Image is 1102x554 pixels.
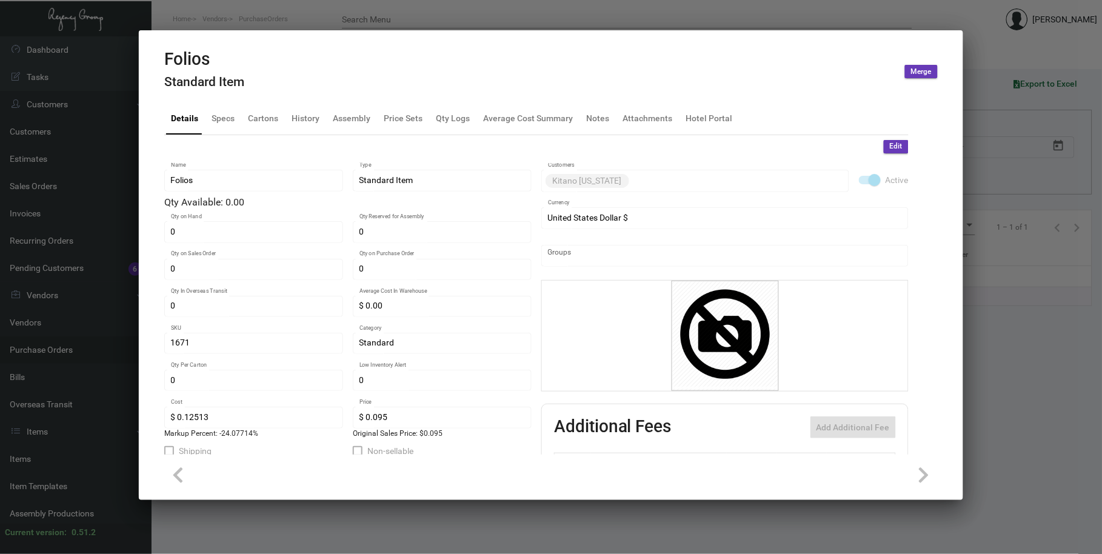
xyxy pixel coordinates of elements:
h2: Folios [164,49,244,70]
div: History [292,112,319,124]
div: Details [171,112,198,124]
th: Type [591,453,727,475]
span: Merge [911,67,932,77]
input: Add new.. [632,176,843,185]
button: Merge [905,65,938,78]
div: Assembly [333,112,370,124]
div: Attachments [623,112,672,124]
th: Cost [727,453,776,475]
div: Price Sets [384,112,422,124]
span: Add Additional Fee [816,422,890,432]
button: Add Additional Fee [810,416,896,438]
span: Shipping [179,444,212,458]
mat-chip: Kitano [US_STATE] [546,174,629,188]
span: Edit [890,141,903,152]
div: Qty Logs [436,112,470,124]
input: Add new.. [548,251,903,261]
div: Notes [586,112,609,124]
div: Specs [212,112,235,124]
button: Edit [884,140,909,153]
div: Hotel Portal [686,112,732,124]
h4: Standard Item [164,75,244,90]
div: Current version: [5,526,67,539]
span: Active [886,173,909,187]
div: Cartons [248,112,278,124]
div: Qty Available: 0.00 [164,195,532,210]
th: Active [555,453,592,475]
h2: Additional Fees [554,416,672,438]
span: Non-sellable [367,444,413,458]
th: Price type [827,453,881,475]
div: 0.51.2 [72,526,96,539]
th: Price [777,453,827,475]
div: Average Cost Summary [483,112,573,124]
